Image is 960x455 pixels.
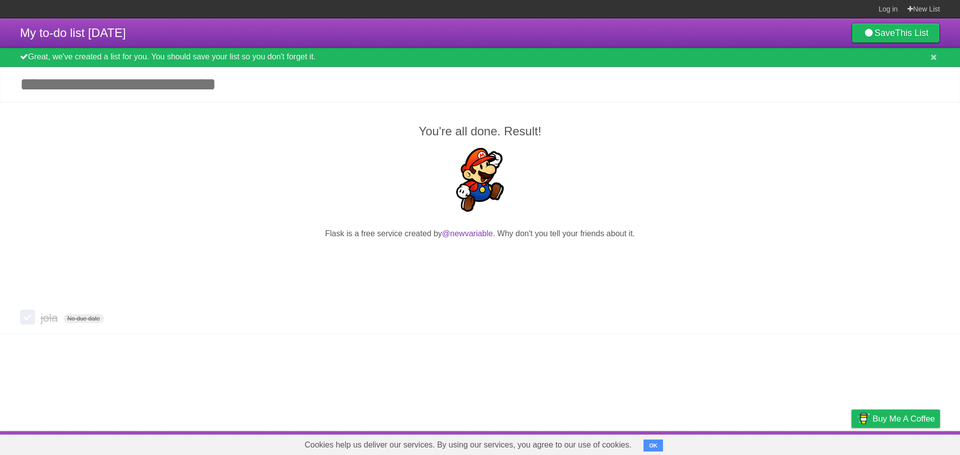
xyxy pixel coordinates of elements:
span: Buy me a coffee [872,410,935,428]
span: My to-do list [DATE] [20,26,126,39]
button: OK [643,440,663,452]
a: Suggest a feature [877,434,940,453]
a: SaveThis List [851,23,940,43]
a: Developers [751,434,792,453]
a: About [718,434,739,453]
a: Privacy [838,434,864,453]
a: Buy me a coffee [851,410,940,428]
span: jola [40,312,60,324]
p: Flask is a free service created by . Why don't you tell your friends about it. [20,228,940,240]
img: Super Mario [448,148,512,212]
b: This List [895,28,928,38]
h2: You're all done. Result! [20,122,940,140]
img: Buy me a coffee [856,410,870,427]
label: Done [20,310,35,325]
span: Cookies help us deliver our services. By using our services, you agree to our use of cookies. [294,435,641,455]
iframe: X Post Button [462,252,498,266]
a: @newvariable [442,229,493,238]
a: Terms [804,434,826,453]
span: No due date [63,314,104,323]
